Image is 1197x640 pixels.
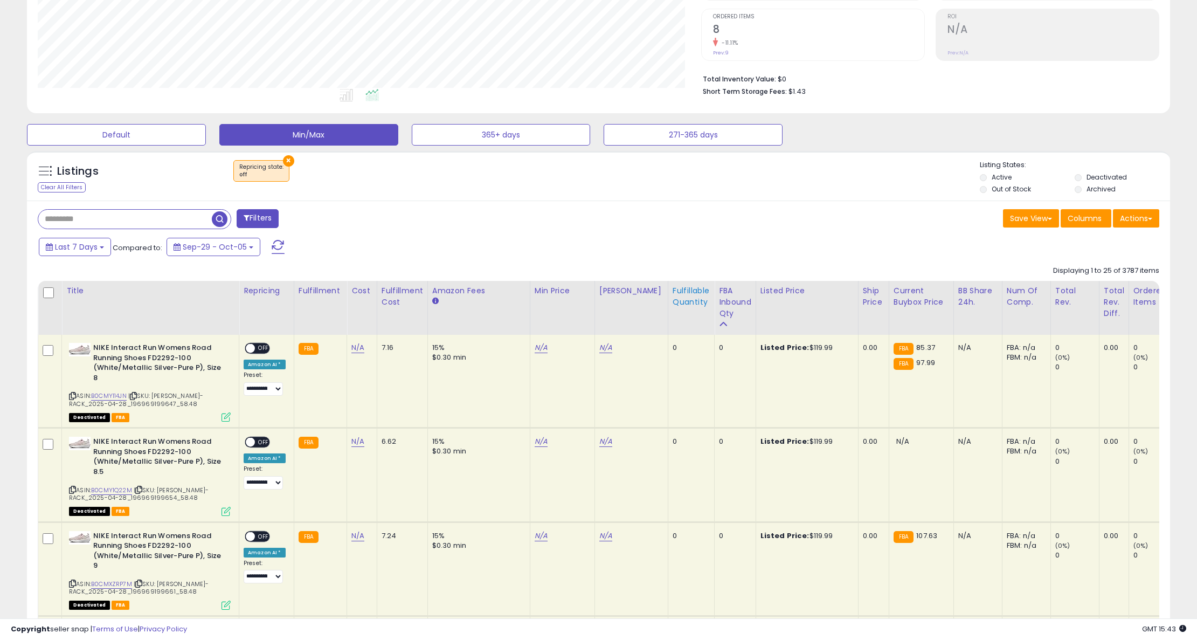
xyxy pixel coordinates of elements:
[69,413,110,422] span: All listings that are unavailable for purchase on Amazon for any reason other than out-of-stock
[1007,437,1042,446] div: FBA: n/a
[894,343,914,355] small: FBA
[244,465,286,490] div: Preset:
[703,74,776,84] b: Total Inventory Value:
[27,124,206,146] button: Default
[69,343,91,356] img: 310CgvDLuWL._SL40_.jpg
[1055,362,1099,372] div: 0
[760,343,850,353] div: $119.99
[66,285,234,297] div: Title
[947,50,968,56] small: Prev: N/A
[599,436,612,447] a: N/A
[69,601,110,610] span: All listings that are unavailable for purchase on Amazon for any reason other than out-of-stock
[299,531,319,543] small: FBA
[1055,437,1099,446] div: 0
[719,531,748,541] div: 0
[1133,343,1177,353] div: 0
[1007,285,1046,308] div: Num of Comp.
[916,342,935,353] span: 85.37
[432,285,525,297] div: Amazon Fees
[237,209,279,228] button: Filters
[1133,457,1177,466] div: 0
[113,243,162,253] span: Compared to:
[1055,550,1099,560] div: 0
[219,124,398,146] button: Min/Max
[1104,437,1120,446] div: 0.00
[69,486,209,502] span: | SKU: [PERSON_NAME]-RACK_2025-04-28_196969199654_58.48
[69,343,231,421] div: ASIN:
[992,173,1012,182] label: Active
[535,342,548,353] a: N/A
[1007,446,1042,456] div: FBM: n/a
[1068,213,1102,224] span: Columns
[1087,184,1116,194] label: Archived
[894,358,914,370] small: FBA
[718,39,738,47] small: -11.11%
[69,437,231,514] div: ASIN:
[140,624,187,634] a: Privacy Policy
[255,532,272,541] span: OFF
[244,560,286,584] div: Preset:
[760,531,809,541] b: Listed Price:
[958,531,994,541] div: N/A
[673,531,706,541] div: 0
[1007,343,1042,353] div: FBA: n/a
[1104,285,1124,319] div: Total Rev. Diff.
[1055,457,1099,466] div: 0
[958,285,998,308] div: BB Share 24h.
[713,14,924,20] span: Ordered Items
[992,184,1031,194] label: Out of Stock
[1133,550,1177,560] div: 0
[1104,343,1120,353] div: 0.00
[599,531,612,541] a: N/A
[1133,541,1148,550] small: (0%)
[112,507,130,516] span: FBA
[760,342,809,353] b: Listed Price:
[112,601,130,610] span: FBA
[283,155,294,167] button: ×
[92,624,138,634] a: Terms of Use
[244,453,286,463] div: Amazon AI *
[93,437,224,479] b: NIKE Interact Run Womens Road Running Shoes FD2292-100 (White/Metallic Silver-Pure P), Size 8.5
[39,238,111,256] button: Last 7 Days
[1007,531,1042,541] div: FBA: n/a
[55,242,98,252] span: Last 7 Days
[980,160,1170,170] p: Listing States:
[299,343,319,355] small: FBA
[1133,437,1177,446] div: 0
[713,50,729,56] small: Prev: 9
[57,164,99,179] h5: Listings
[91,580,132,589] a: B0CMXZRP7M
[719,285,751,319] div: FBA inbound Qty
[432,353,522,362] div: $0.30 min
[1113,209,1159,228] button: Actions
[299,285,342,297] div: Fulfillment
[703,87,787,96] b: Short Term Storage Fees:
[894,531,914,543] small: FBA
[255,438,272,447] span: OFF
[713,23,924,38] h2: 8
[599,342,612,353] a: N/A
[1061,209,1111,228] button: Columns
[1055,531,1099,541] div: 0
[1003,209,1059,228] button: Save View
[412,124,591,146] button: 365+ days
[673,285,710,308] div: Fulfillable Quantity
[894,285,949,308] div: Current Buybox Price
[1133,362,1177,372] div: 0
[244,548,286,558] div: Amazon AI *
[91,486,132,495] a: B0CMY1Q22M
[947,14,1159,20] span: ROI
[958,343,994,353] div: N/A
[299,437,319,449] small: FBA
[1142,624,1186,634] span: 2025-10-13 15:43 GMT
[1087,173,1127,182] label: Deactivated
[432,541,522,550] div: $0.30 min
[69,531,91,545] img: 310CgvDLuWL._SL40_.jpg
[703,72,1151,85] li: $0
[599,285,663,297] div: [PERSON_NAME]
[1055,285,1095,308] div: Total Rev.
[351,342,364,353] a: N/A
[255,344,272,353] span: OFF
[432,343,522,353] div: 15%
[1055,343,1099,353] div: 0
